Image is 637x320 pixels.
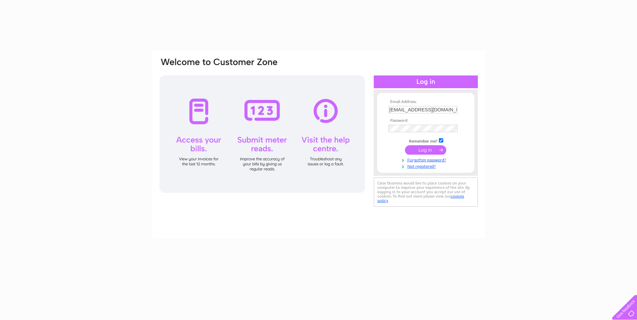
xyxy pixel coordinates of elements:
[377,194,464,203] a: cookies policy
[405,145,446,155] input: Submit
[374,177,478,207] div: Clear Business would like to place cookies on your computer to improve your experience of the sit...
[387,100,465,104] th: Email Address:
[389,156,465,163] a: Forgotten password?
[389,163,465,169] a: Not registered?
[387,118,465,123] th: Password:
[387,137,465,144] td: Remember me?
